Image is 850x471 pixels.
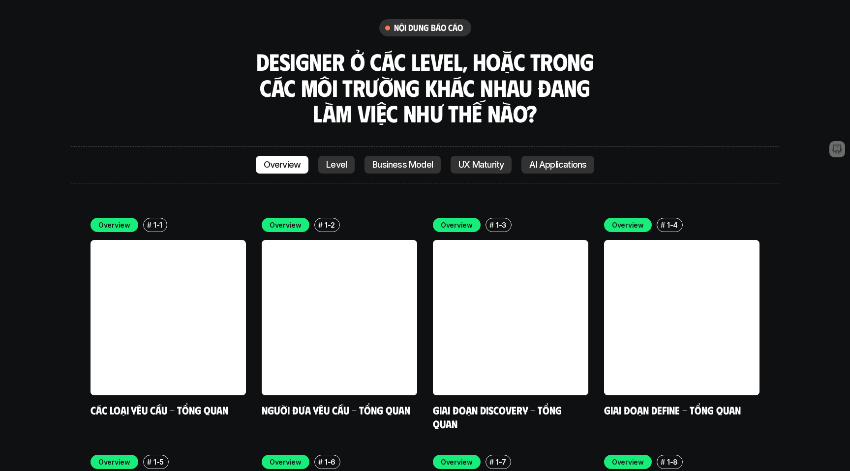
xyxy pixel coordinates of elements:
[667,220,678,230] p: 1-4
[451,156,512,174] a: UX Maturity
[91,403,228,416] a: Các loại yêu cầu - Tổng quan
[364,156,441,174] a: Business Model
[441,220,473,230] p: Overview
[147,458,152,466] h6: #
[604,403,741,416] a: Giai đoạn Define - Tổng quan
[325,220,335,230] p: 1-2
[372,160,433,170] p: Business Model
[529,160,586,170] p: AI Applications
[153,457,164,467] p: 1-5
[318,458,323,466] h6: #
[489,221,494,229] h6: #
[253,49,597,126] h3: Designer ở các level, hoặc trong các môi trường khác nhau đang làm việc như thế nào?
[521,156,594,174] a: AI Applications
[270,457,302,467] p: Overview
[489,458,494,466] h6: #
[98,457,130,467] p: Overview
[496,220,507,230] p: 1-3
[153,220,162,230] p: 1-1
[318,156,355,174] a: Level
[147,221,152,229] h6: #
[661,221,665,229] h6: #
[270,220,302,230] p: Overview
[612,220,644,230] p: Overview
[612,457,644,467] p: Overview
[661,458,665,466] h6: #
[262,403,410,416] a: Người đưa yêu cầu - Tổng quan
[458,160,504,170] p: UX Maturity
[325,457,335,467] p: 1-6
[667,457,678,467] p: 1-8
[98,220,130,230] p: Overview
[256,156,309,174] a: Overview
[496,457,506,467] p: 1-7
[318,221,323,229] h6: #
[441,457,473,467] p: Overview
[433,403,564,430] a: Giai đoạn Discovery - Tổng quan
[264,160,301,170] p: Overview
[326,160,347,170] p: Level
[394,22,463,33] h6: nội dung báo cáo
